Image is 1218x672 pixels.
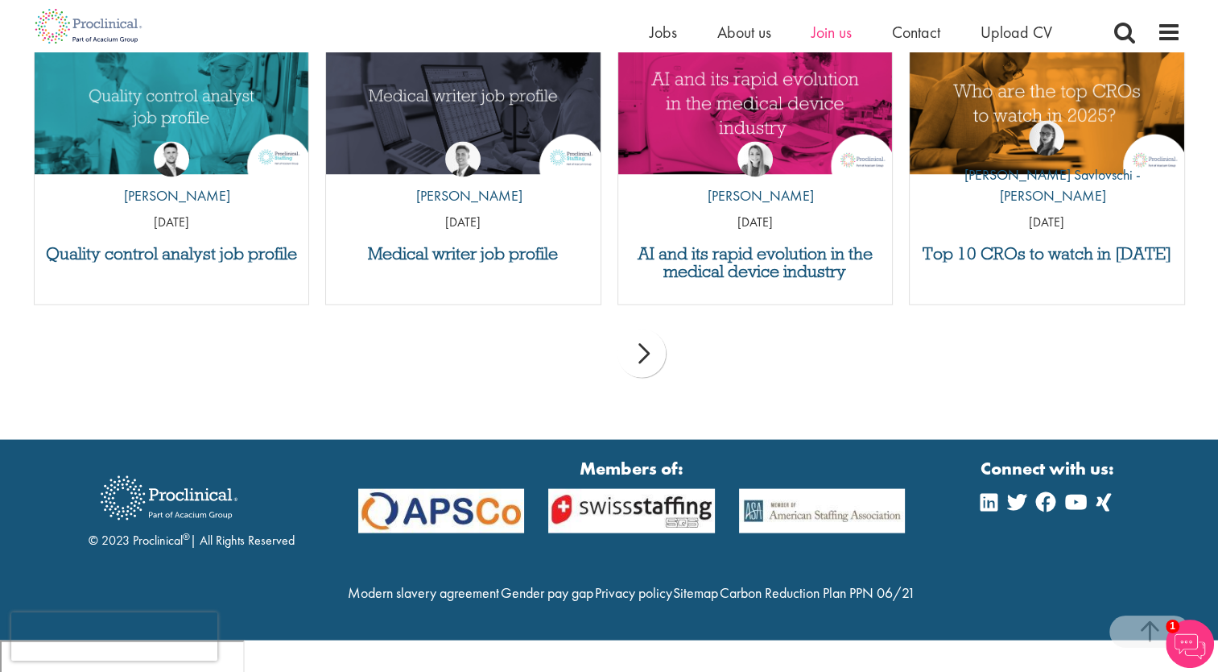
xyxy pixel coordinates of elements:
a: Contact [892,22,940,43]
a: George Watson [PERSON_NAME] [404,141,522,214]
a: Link to a post [35,31,309,174]
sup: ® [183,529,190,542]
a: Jobs [650,22,677,43]
img: APSCo [346,488,537,533]
iframe: reCAPTCHA [11,612,217,661]
a: Sitemap [673,583,718,601]
img: AI and Its Impact on the Medical Device Industry | Proclinical [618,31,893,174]
p: [PERSON_NAME] Savlovschi - [PERSON_NAME] [910,164,1184,205]
a: Link to a post [326,31,601,174]
p: [PERSON_NAME] [112,185,230,205]
img: quality control analyst job profile [35,31,309,174]
p: [PERSON_NAME] [696,185,814,205]
img: George Watson [445,141,481,176]
span: 1 [1166,620,1179,633]
a: Link to a post [618,31,893,174]
img: APSCo [536,488,727,533]
img: Chatbot [1166,620,1214,668]
img: Medical writer job profile [326,31,601,174]
div: next [617,329,666,377]
img: Hannah Burke [737,141,773,176]
a: Top 10 CROs to watch in [DATE] [918,244,1176,262]
a: Join us [811,22,852,43]
a: Quality control analyst job profile [43,244,301,262]
strong: Members of: [358,455,906,480]
a: Carbon Reduction Plan PPN 06/21 [720,583,915,601]
p: [DATE] [326,213,601,231]
a: AI and its rapid evolution in the medical device industry [626,244,885,280]
a: Gender pay gap [501,583,593,601]
strong: Connect with us: [981,455,1117,480]
p: [DATE] [618,213,893,231]
p: [DATE] [910,213,1184,231]
a: Privacy policy [594,583,671,601]
img: Proclinical Recruitment [89,464,250,531]
a: Hannah Burke [PERSON_NAME] [696,141,814,214]
a: Theodora Savlovschi - Wicks [PERSON_NAME] Savlovschi - [PERSON_NAME] [910,120,1184,213]
p: [PERSON_NAME] [404,185,522,205]
a: About us [717,22,771,43]
p: [DATE] [35,213,309,231]
a: Medical writer job profile [334,244,592,262]
a: Modern slavery agreement [348,583,499,601]
a: Upload CV [981,22,1052,43]
div: © 2023 Proclinical | All Rights Reserved [89,463,295,550]
img: Joshua Godden [154,141,189,176]
a: Joshua Godden [PERSON_NAME] [112,141,230,214]
img: Theodora Savlovschi - Wicks [1029,120,1064,156]
img: APSCo [727,488,918,533]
